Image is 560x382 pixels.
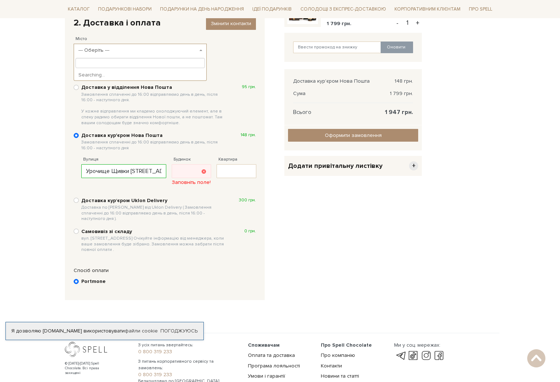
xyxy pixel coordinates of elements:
[138,358,239,371] span: З питань корпоративного сервісу та замовлень:
[293,78,370,84] span: Доставка кур'єром Нова Пошта
[65,361,114,375] div: © [DATE]-[DATE] Spell Chocolate. Всі права захищені
[466,4,495,15] span: Про Spell
[218,156,237,163] label: Квартира
[211,20,251,27] span: Змінити контакти
[138,348,239,355] a: 0 800 319 233
[327,20,351,27] span: 1 799 грн.
[81,132,227,151] b: Доставка кур'єром Нова Пошта
[74,70,206,80] li: Searching…
[74,44,207,57] span: --- Оберіть ---
[321,373,359,379] a: Новини та статті
[70,267,260,274] div: Спосіб оплати
[81,197,227,222] b: Доставка курʼєром Uklon Delivery
[293,42,381,53] input: Ввести промокод на знижку
[244,228,256,234] span: 0 грн.
[288,162,382,170] span: Додати привітальну листівку
[81,139,227,151] span: Замовлення сплаченні до 16:00 відправляємо день в день, після 16:00 - наступного дня
[394,78,413,84] span: 148 грн.
[81,92,227,126] span: Замовлення сплаченні до 16:00 відправляємо день в день, після 16:00 - наступного дня. У кожне від...
[74,17,256,28] div: 2. Доставка і оплата
[81,236,227,253] span: вул. [STREET_ADDRESS] Очікуйте інформацію від менеджера, коли ваше замовлення буде зібрано. Замов...
[407,351,419,360] a: tik-tok
[394,342,445,348] div: Ми у соц. мережах:
[81,205,227,222] span: Доставка по [PERSON_NAME] від Uklon Delivery ( Замовлення сплаченні до 16:00 відправляємо день в ...
[390,90,413,97] span: 1 799 грн.
[242,84,256,90] span: 95 грн.
[394,17,401,28] button: -
[248,363,300,369] a: Програма лояльності
[249,4,295,15] span: Ідеї подарунків
[248,373,285,379] a: Умови і гарантії
[293,90,306,97] span: Сума
[78,47,198,54] span: --- Оберіть ---
[433,351,445,360] a: facebook
[95,4,155,15] span: Подарункові набори
[420,351,432,360] a: instagram
[248,352,295,358] a: Оплата та доставка
[409,161,418,170] span: +
[75,36,87,42] label: Місто
[160,328,198,334] a: Погоджуюсь
[381,42,413,53] button: Оновити
[65,4,93,15] span: Каталог
[125,328,158,334] a: файли cookie
[70,73,260,80] div: Спосіб доставки
[172,179,211,186] div: Заповніть поле!
[6,328,203,334] div: Я дозволяю [DOMAIN_NAME] використовувати
[297,3,389,15] a: Солодощі з експрес-доставкою
[293,109,311,115] span: Всього
[392,3,463,15] a: Корпоративним клієнтам
[174,156,191,163] label: Будинок
[83,156,98,163] label: Вулиця
[325,132,382,138] span: Оформити замовлення
[385,109,413,115] span: 1 947 грн.
[157,4,247,15] span: Подарунки на День народження
[138,371,239,378] a: 0 800 319 233
[81,228,227,253] b: Самовивіз зі складу
[248,342,280,348] span: Споживачам
[241,132,256,138] span: 148 грн.
[394,351,407,360] a: telegram
[413,17,422,28] button: +
[321,342,372,348] span: Про Spell Chocolate
[81,278,106,285] b: Portmone
[321,352,355,358] a: Про компанію
[138,342,239,348] span: З усіх питань звертайтесь:
[81,84,227,126] b: Доставка у відділення Нова Пошта
[321,363,342,369] a: Контакти
[239,197,256,203] span: 300 грн.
